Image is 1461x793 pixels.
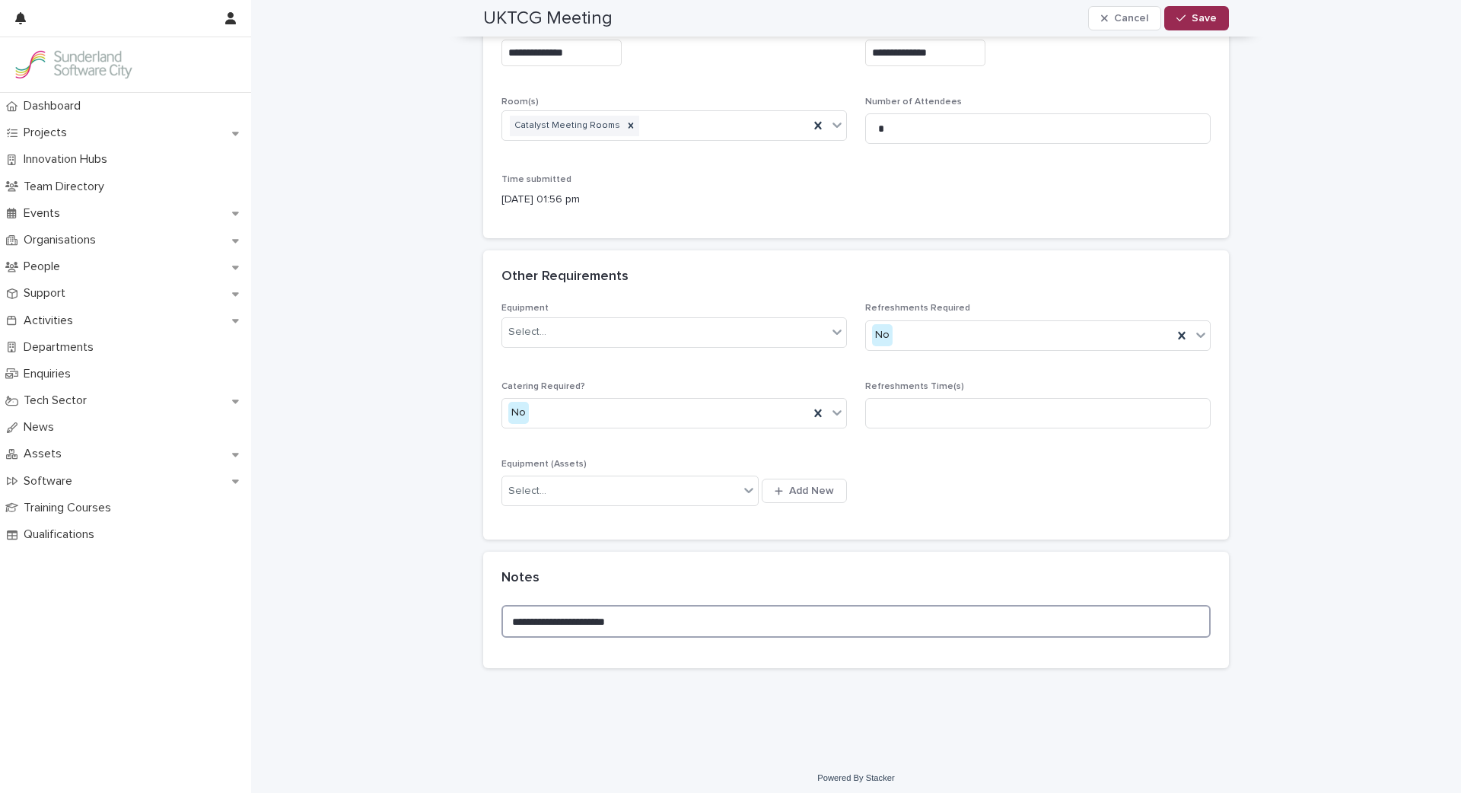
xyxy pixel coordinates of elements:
[18,501,123,515] p: Training Courses
[18,393,99,408] p: Tech Sector
[483,8,613,30] h2: UKTCG Meeting
[501,175,571,184] span: Time submitted
[12,49,134,80] img: Kay6KQejSz2FjblR6DWv
[18,314,85,328] p: Activities
[1114,13,1148,24] span: Cancel
[510,116,622,136] div: Catalyst Meeting Rooms
[865,97,962,107] span: Number of Attendees
[18,99,93,113] p: Dashboard
[18,527,107,542] p: Qualifications
[501,269,629,285] h2: Other Requirements
[18,233,108,247] p: Organisations
[501,97,539,107] span: Room(s)
[18,180,116,194] p: Team Directory
[501,192,1211,208] p: [DATE] 01:56 pm
[1088,6,1161,30] button: Cancel
[865,304,970,313] span: Refreshments Required
[18,340,106,355] p: Departments
[508,402,529,424] div: No
[18,206,72,221] p: Events
[18,367,83,381] p: Enquiries
[18,474,84,489] p: Software
[18,420,66,435] p: News
[1164,6,1229,30] button: Save
[1192,13,1217,24] span: Save
[501,460,587,469] span: Equipment (Assets)
[865,382,964,391] span: Refreshments Time(s)
[18,126,79,140] p: Projects
[501,570,540,587] h2: Notes
[508,324,546,340] div: Select...
[508,483,546,499] div: Select...
[501,382,585,391] span: Catering Required?
[872,324,893,346] div: No
[762,479,847,503] button: Add New
[18,286,78,301] p: Support
[18,152,119,167] p: Innovation Hubs
[18,260,72,274] p: People
[789,486,834,496] span: Add New
[18,447,74,461] p: Assets
[501,304,549,313] span: Equipment
[817,773,894,782] a: Powered By Stacker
